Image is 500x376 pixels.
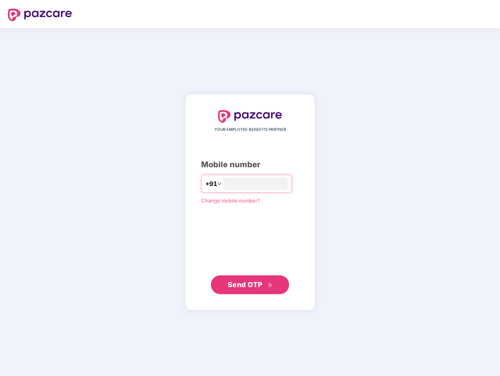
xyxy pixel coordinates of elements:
[201,197,260,204] a: Change mobile number?
[228,280,263,289] span: Send OTP
[8,9,72,21] img: logo
[268,283,273,288] span: double-right
[218,110,282,123] img: logo
[205,179,217,189] span: +91
[201,159,299,171] div: Mobile number
[217,181,222,186] span: down
[211,275,289,294] button: Send OTPdouble-right
[214,127,286,133] span: YOUR EMPLOYEE BENEFITS PARTNER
